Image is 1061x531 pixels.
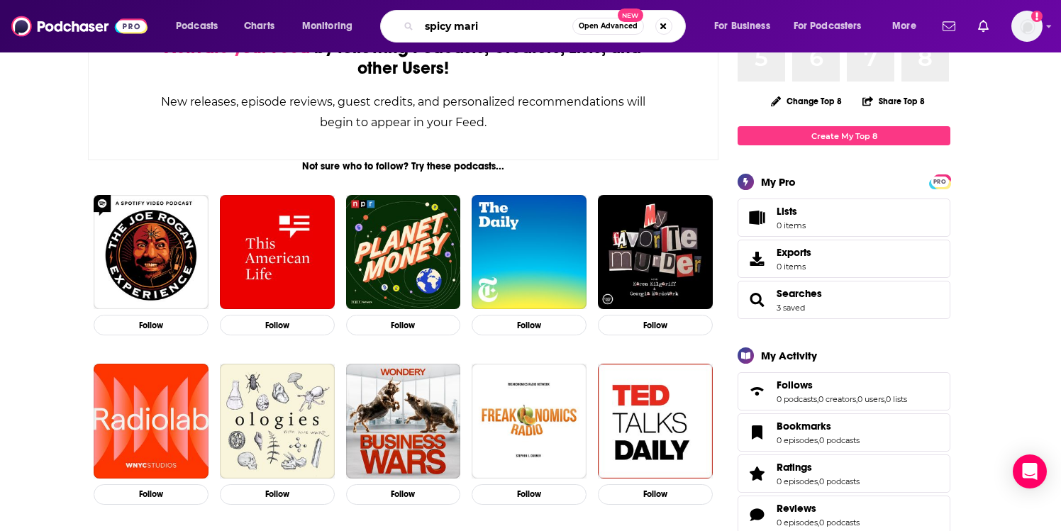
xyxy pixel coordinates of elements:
[714,16,770,36] span: For Business
[817,394,818,404] span: ,
[88,160,718,172] div: Not sure who to follow? Try these podcasts...
[862,87,926,115] button: Share Top 8
[777,246,811,259] span: Exports
[819,476,860,486] a: 0 podcasts
[937,14,961,38] a: Show notifications dropdown
[892,16,916,36] span: More
[777,379,813,391] span: Follows
[704,15,788,38] button: open menu
[394,10,699,43] div: Search podcasts, credits, & more...
[166,15,236,38] button: open menu
[579,23,638,30] span: Open Advanced
[777,502,816,515] span: Reviews
[472,364,587,479] img: Freakonomics Radio
[738,126,950,145] a: Create My Top 8
[738,240,950,278] a: Exports
[777,420,831,432] span: Bookmarks
[743,290,771,310] a: Searches
[94,484,209,505] button: Follow
[777,461,812,474] span: Ratings
[572,18,644,35] button: Open AdvancedNew
[972,14,994,38] a: Show notifications dropdown
[818,518,819,527] span: ,
[743,505,771,525] a: Reviews
[1011,11,1043,42] img: User Profile
[818,476,819,486] span: ,
[1011,11,1043,42] button: Show profile menu
[819,435,860,445] a: 0 podcasts
[472,195,587,310] img: The Daily
[777,461,860,474] a: Ratings
[819,518,860,527] a: 0 podcasts
[292,15,371,38] button: open menu
[598,484,713,505] button: Follow
[618,9,643,22] span: New
[777,262,811,272] span: 0 items
[94,315,209,335] button: Follow
[884,394,886,404] span: ,
[598,195,713,310] img: My Favorite Murder with Karen Kilgariff and Georgia Hardstark
[220,315,335,335] button: Follow
[777,394,817,404] a: 0 podcasts
[160,91,647,133] div: New releases, episode reviews, guest credits, and personalized recommendations will begin to appe...
[598,364,713,479] img: TED Talks Daily
[738,413,950,452] span: Bookmarks
[1011,11,1043,42] span: Logged in as hbgcommunications
[777,379,907,391] a: Follows
[761,349,817,362] div: My Activity
[220,195,335,310] img: This American Life
[346,364,461,479] img: Business Wars
[857,394,884,404] a: 0 users
[738,454,950,493] span: Ratings
[882,15,934,38] button: open menu
[220,364,335,479] img: Ologies with Alie Ward
[738,199,950,237] a: Lists
[743,423,771,442] a: Bookmarks
[743,208,771,228] span: Lists
[302,16,352,36] span: Monitoring
[777,435,818,445] a: 0 episodes
[777,518,818,527] a: 0 episodes
[738,372,950,410] span: Follows
[762,92,850,110] button: Change Top 8
[777,220,806,230] span: 0 items
[1013,454,1047,488] div: Open Intercom Messenger
[346,315,461,335] button: Follow
[235,15,283,38] a: Charts
[931,176,948,186] a: PRO
[777,303,805,313] a: 3 saved
[818,394,856,404] a: 0 creators
[856,394,857,404] span: ,
[931,177,948,187] span: PRO
[777,205,806,218] span: Lists
[777,205,797,218] span: Lists
[94,195,209,310] img: The Joe Rogan Experience
[160,38,647,79] div: by following Podcasts, Creators, Lists, and other Users!
[598,315,713,335] button: Follow
[794,16,862,36] span: For Podcasters
[784,15,882,38] button: open menu
[777,287,822,300] a: Searches
[176,16,218,36] span: Podcasts
[94,364,209,479] a: Radiolab
[346,195,461,310] img: Planet Money
[743,464,771,484] a: Ratings
[1031,11,1043,22] svg: Add a profile image
[472,484,587,505] button: Follow
[818,435,819,445] span: ,
[777,476,818,486] a: 0 episodes
[346,484,461,505] button: Follow
[11,13,148,40] img: Podchaser - Follow, Share and Rate Podcasts
[244,16,274,36] span: Charts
